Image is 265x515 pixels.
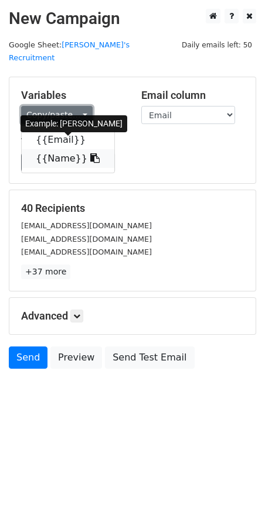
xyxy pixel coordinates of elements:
[21,115,127,132] div: Example: [PERSON_NAME]
[22,149,114,168] a: {{Name}}
[9,40,130,63] small: Google Sheet:
[21,248,152,256] small: [EMAIL_ADDRESS][DOMAIN_NAME]
[50,346,102,369] a: Preview
[22,131,114,149] a: {{Email}}
[206,459,265,515] iframe: Chat Widget
[9,40,130,63] a: [PERSON_NAME]'s Recruitment
[21,221,152,230] small: [EMAIL_ADDRESS][DOMAIN_NAME]
[178,39,256,51] span: Daily emails left: 50
[21,202,244,215] h5: 40 Recipients
[21,310,244,322] h5: Advanced
[21,89,124,102] h5: Variables
[105,346,194,369] a: Send Test Email
[21,106,93,124] a: Copy/paste...
[9,346,47,369] a: Send
[21,265,70,279] a: +37 more
[141,89,244,102] h5: Email column
[21,235,152,243] small: [EMAIL_ADDRESS][DOMAIN_NAME]
[178,40,256,49] a: Daily emails left: 50
[9,9,256,29] h2: New Campaign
